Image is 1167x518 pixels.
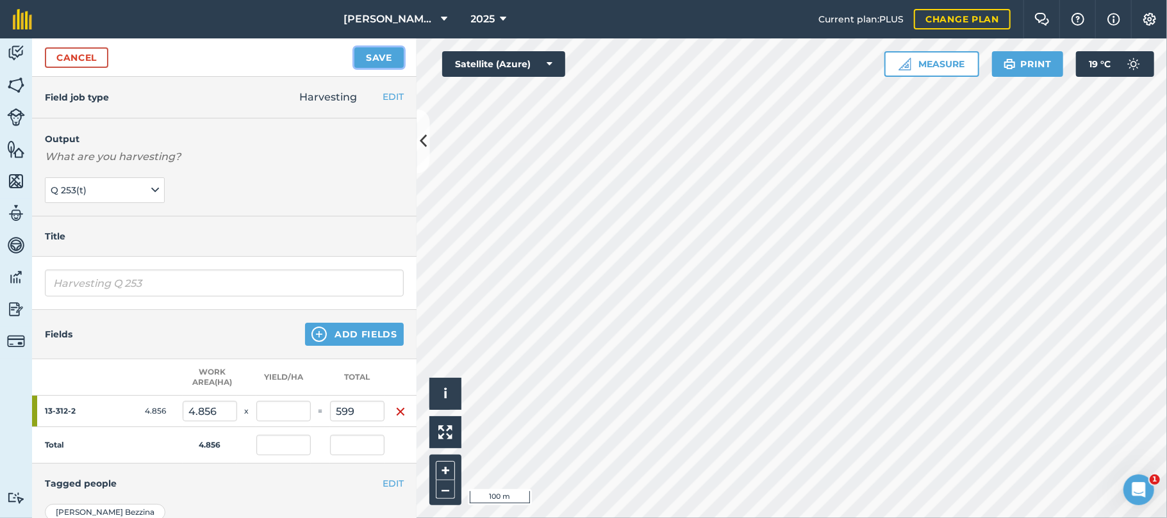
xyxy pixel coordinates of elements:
img: svg+xml;base64,PD94bWwgdmVyc2lvbj0iMS4wIiBlbmNvZGluZz0idXRmLTgiPz4KPCEtLSBHZW5lcmF0b3I6IEFkb2JlIE... [7,268,25,287]
img: svg+xml;base64,PHN2ZyB4bWxucz0iaHR0cDovL3d3dy53My5vcmcvMjAwMC9zdmciIHdpZHRoPSIxOSIgaGVpZ2h0PSIyNC... [1004,56,1016,72]
a: Cancel [45,47,108,68]
span: i [443,385,447,401]
span: 1 [1150,474,1160,485]
td: 4.856 [128,396,183,427]
h4: Fields [45,327,72,341]
strong: Total [45,440,64,449]
th: Work area ( Ha ) [183,359,237,396]
button: Print [992,51,1064,77]
img: Four arrows, one pointing top left, one top right, one bottom right and the last bottom left [438,425,452,439]
img: Two speech bubbles overlapping with the left bubble in the forefront [1034,13,1050,26]
img: svg+xml;base64,PD94bWwgdmVyc2lvbj0iMS4wIiBlbmNvZGluZz0idXRmLTgiPz4KPCEtLSBHZW5lcmF0b3I6IEFkb2JlIE... [7,492,25,504]
em: What are you harvesting? [45,150,181,163]
img: fieldmargin Logo [13,9,32,29]
button: i [429,378,461,410]
button: Measure [884,51,979,77]
h4: Tagged people [45,476,404,490]
span: Q 253 ( t ) [51,183,89,197]
button: – [436,480,455,499]
span: Harvesting [299,91,357,103]
h4: Title [45,229,404,243]
input: What needs doing? [45,270,404,296]
button: EDIT [383,90,404,104]
img: svg+xml;base64,PD94bWwgdmVyc2lvbj0iMS4wIiBlbmNvZGluZz0idXRmLTgiPz4KPCEtLSBHZW5lcmF0b3I6IEFkb2JlIE... [7,204,25,223]
img: svg+xml;base64,PHN2ZyB4bWxucz0iaHR0cDovL3d3dy53My5vcmcvMjAwMC9zdmciIHdpZHRoPSIxNyIgaGVpZ2h0PSIxNy... [1107,12,1120,27]
span: 19 ° C [1089,51,1111,77]
img: svg+xml;base64,PHN2ZyB4bWxucz0iaHR0cDovL3d3dy53My5vcmcvMjAwMC9zdmciIHdpZHRoPSIxNCIgaGVpZ2h0PSIyNC... [311,327,327,342]
img: svg+xml;base64,PD94bWwgdmVyc2lvbj0iMS4wIiBlbmNvZGluZz0idXRmLTgiPz4KPCEtLSBHZW5lcmF0b3I6IEFkb2JlIE... [7,300,25,319]
th: Total [330,359,385,396]
img: A cog icon [1142,13,1157,26]
strong: 13-312-2 [45,406,105,416]
img: svg+xml;base64,PHN2ZyB4bWxucz0iaHR0cDovL3d3dy53My5vcmcvMjAwMC9zdmciIHdpZHRoPSIxNiIgaGVpZ2h0PSIyNC... [395,404,406,419]
button: Satellite (Azure) [442,51,565,77]
span: 2025 [471,12,495,27]
span: Current plan : PLUS [818,12,904,26]
span: [PERSON_NAME] Farming [344,12,436,27]
h4: Field job type [45,90,109,104]
th: Yield / Ha [256,359,311,396]
img: svg+xml;base64,PHN2ZyB4bWxucz0iaHR0cDovL3d3dy53My5vcmcvMjAwMC9zdmciIHdpZHRoPSI1NiIgaGVpZ2h0PSI2MC... [7,140,25,159]
img: svg+xml;base64,PD94bWwgdmVyc2lvbj0iMS4wIiBlbmNvZGluZz0idXRmLTgiPz4KPCEtLSBHZW5lcmF0b3I6IEFkb2JlIE... [7,108,25,126]
img: svg+xml;base64,PD94bWwgdmVyc2lvbj0iMS4wIiBlbmNvZGluZz0idXRmLTgiPz4KPCEtLSBHZW5lcmF0b3I6IEFkb2JlIE... [7,236,25,255]
img: svg+xml;base64,PD94bWwgdmVyc2lvbj0iMS4wIiBlbmNvZGluZz0idXRmLTgiPz4KPCEtLSBHZW5lcmF0b3I6IEFkb2JlIE... [7,44,25,63]
td: = [311,396,330,427]
a: Change plan [914,9,1011,29]
img: A question mark icon [1070,13,1086,26]
button: Add Fields [305,323,404,346]
button: + [436,461,455,480]
button: Save [354,47,404,68]
button: 19 °C [1076,51,1154,77]
strong: 4.856 [199,440,221,449]
img: svg+xml;base64,PD94bWwgdmVyc2lvbj0iMS4wIiBlbmNvZGluZz0idXRmLTgiPz4KPCEtLSBHZW5lcmF0b3I6IEFkb2JlIE... [7,332,25,350]
button: EDIT [383,476,404,490]
img: svg+xml;base64,PD94bWwgdmVyc2lvbj0iMS4wIiBlbmNvZGluZz0idXRmLTgiPz4KPCEtLSBHZW5lcmF0b3I6IEFkb2JlIE... [1121,51,1146,77]
img: svg+xml;base64,PHN2ZyB4bWxucz0iaHR0cDovL3d3dy53My5vcmcvMjAwMC9zdmciIHdpZHRoPSI1NiIgaGVpZ2h0PSI2MC... [7,76,25,95]
iframe: Intercom live chat [1123,474,1154,505]
img: svg+xml;base64,PHN2ZyB4bWxucz0iaHR0cDovL3d3dy53My5vcmcvMjAwMC9zdmciIHdpZHRoPSI1NiIgaGVpZ2h0PSI2MC... [7,172,25,191]
img: Ruler icon [898,58,911,70]
td: x [237,396,256,427]
h4: Output [45,131,404,147]
button: Q 253(t) [45,177,165,203]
